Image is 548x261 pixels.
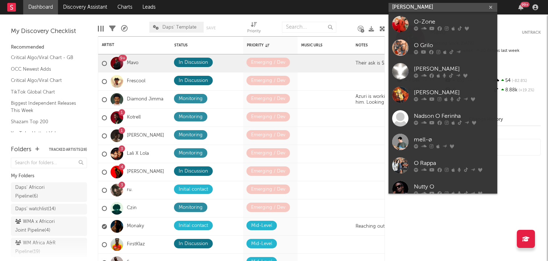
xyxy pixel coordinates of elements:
[11,118,80,126] a: Shazam Top 200
[389,83,497,107] a: [PERSON_NAME]
[179,240,208,248] div: In Discussion
[520,2,530,7] div: 99 +
[162,25,196,30] span: Daps' Template
[518,4,523,10] button: 99+
[15,239,66,256] div: WM Africa A&R Pipeline ( 19 )
[11,182,87,202] a: Daps' Africori Pipeline(6)
[15,183,66,201] div: Daps' Africori Pipeline ( 6 )
[251,149,285,158] div: Emerging / Dev
[389,107,497,130] a: Nadson O Ferinha
[352,61,395,66] div: Their ask is $25k
[11,129,80,137] a: YouTube Hottest Videos
[414,17,494,26] div: O-Zone
[11,99,80,114] a: Biggest Independent Releases This Week
[414,182,494,191] div: Nutty O
[179,203,203,212] div: Monitoring
[179,167,208,176] div: In Discussion
[251,185,285,194] div: Emerging / Dev
[49,148,87,152] button: Tracked Artists(28)
[127,187,133,193] a: ru.
[389,3,497,12] input: Search for artists
[179,113,203,121] div: Monitoring
[414,112,494,120] div: Nadson O Ferinha
[98,18,104,39] div: Edit Columns
[127,96,163,103] a: Diamond Jimma
[247,27,261,36] div: Priority
[11,54,80,62] a: Critical Algo/Viral Chart - GB
[414,65,494,73] div: [PERSON_NAME]
[127,223,144,229] a: Monaky
[251,76,285,85] div: Emerging / Dev
[356,43,428,47] div: Notes
[179,131,203,140] div: Monitoring
[127,241,145,248] a: FirstKlaz
[414,41,494,50] div: O Grilo
[389,59,497,83] a: [PERSON_NAME]
[11,158,87,168] input: Search for folders...
[493,76,541,86] div: 54
[11,216,87,236] a: WMA x Africori Joint Pipeline(4)
[121,18,128,39] div: A&R Pipeline
[179,58,208,67] div: In Discussion
[389,12,497,36] a: O-Zone
[251,58,285,67] div: Emerging / Dev
[11,43,87,52] div: Recommended
[389,177,497,201] a: Nutty O
[179,76,208,85] div: In Discussion
[179,149,203,158] div: Monitoring
[414,88,494,97] div: [PERSON_NAME]
[251,113,285,121] div: Emerging / Dev
[251,131,285,140] div: Emerging / Dev
[352,224,404,229] div: Reaching out to him
[11,145,32,154] div: Folders
[389,36,497,59] a: O Grilo
[251,95,285,103] div: Emerging / Dev
[11,238,87,257] a: WM Africa A&R Pipeline(19)
[179,95,203,103] div: Monitoring
[11,65,80,73] a: OCC Newest Adds
[127,133,164,139] a: [PERSON_NAME]
[251,221,272,230] div: Mid-Level
[251,240,272,248] div: Mid-Level
[11,88,80,96] a: TikTok Global Chart
[11,27,87,36] div: My Discovery Checklist
[522,29,541,36] button: Untrack
[179,185,208,194] div: Initial contact
[179,221,208,230] div: Initial contact
[15,205,56,214] div: Daps' watchlist ( 14 )
[109,18,116,39] div: Filters
[518,88,534,92] span: +19.2 %
[127,205,137,211] a: Czin
[414,135,494,144] div: mell-ø
[389,154,497,177] a: O Rappa
[11,172,87,181] div: My Folders
[511,79,527,83] span: -82.8 %
[414,159,494,167] div: O Rappa
[282,22,336,33] input: Search...
[247,43,276,47] div: Priority
[127,115,141,121] a: Kotrell
[127,78,145,84] a: Frescool
[102,43,156,47] div: Artist
[127,151,149,157] a: Lali X Lola
[251,167,285,176] div: Emerging / Dev
[389,130,497,154] a: mell-ø
[11,204,87,215] a: Daps' watchlist(14)
[127,60,138,66] a: Mavo
[15,217,66,235] div: WMA x Africori Joint Pipeline ( 4 )
[206,26,216,30] button: Save
[493,86,541,95] div: 8.88k
[127,169,164,175] a: [PERSON_NAME]
[352,94,443,105] div: Azuri is working with him. Monitoring him. Looking into collabs
[247,18,261,39] div: Priority
[301,43,337,47] div: Music URLs
[11,76,80,84] a: Critical Algo/Viral Chart
[251,203,285,212] div: Emerging / Dev
[174,43,221,47] div: Status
